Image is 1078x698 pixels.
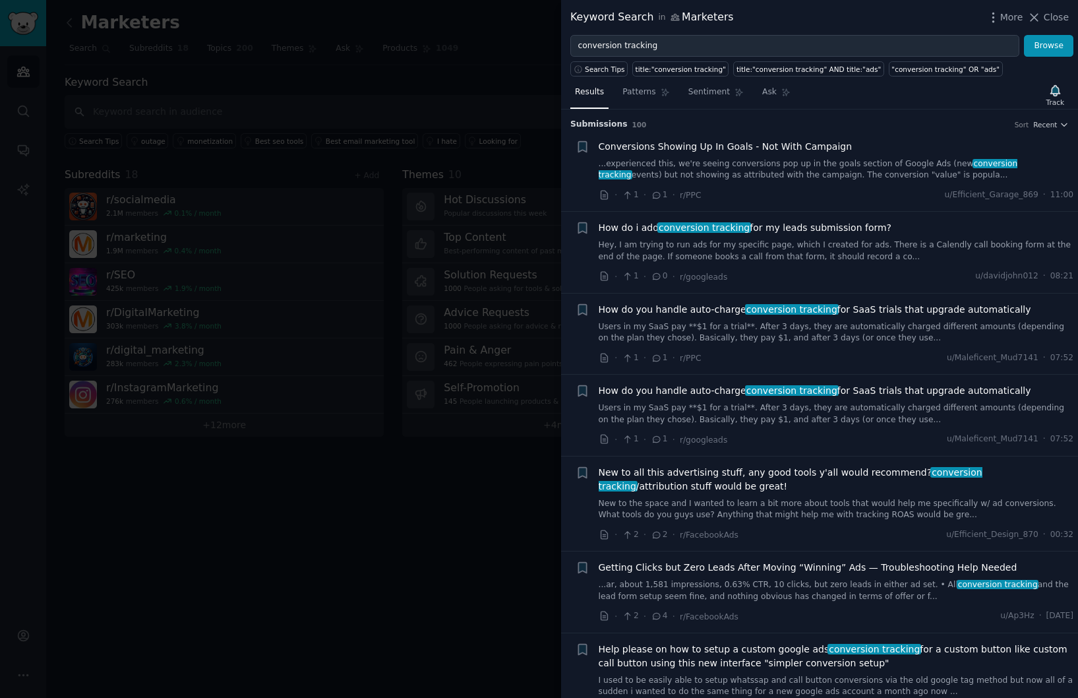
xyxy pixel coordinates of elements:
button: Search Tips [570,61,628,77]
span: u/Ap3Hz [1000,610,1034,622]
span: r/FacebookAds [680,612,738,621]
span: · [673,610,675,623]
span: u/Efficient_Design_870 [946,529,1038,541]
span: · [673,351,675,365]
span: conversion tracking [827,644,921,654]
span: [DATE] [1046,610,1073,622]
span: 1 [622,189,638,201]
span: u/Efficient_Garage_869 [945,189,1038,201]
div: Keyword Search Marketers [570,9,734,26]
button: More [986,11,1023,24]
span: How do you handle auto-charge for SaaS trials that upgrade automatically [599,384,1031,398]
span: · [614,270,617,284]
span: · [673,188,675,202]
a: Users in my SaaS pay **$1 for a trial**. After 3 days, they are automatically charged different a... [599,402,1074,426]
span: Conversions Showing Up In Goals - Not With Campaign [599,140,853,154]
button: Recent [1033,120,1069,129]
a: How do i addconversion trackingfor my leads submission form? [599,221,892,235]
span: 00:32 [1050,529,1073,541]
span: 4 [651,610,667,622]
span: · [673,433,675,447]
span: 1 [622,270,638,282]
span: r/googleads [680,272,727,282]
span: 1 [651,189,667,201]
span: · [1043,433,1046,445]
span: · [644,188,646,202]
a: ...ar, about 1,581 impressions, 0.63% CTR, 10 clicks, but zero leads in either ad set. • Allconve... [599,579,1074,602]
span: · [1039,610,1042,622]
a: How do you handle auto-chargeconversion trackingfor SaaS trials that upgrade automatically [599,384,1031,398]
a: Hey, I am trying to run ads for my specific page, which I created for ads. There is a Calendly ca... [599,239,1074,263]
span: · [614,528,617,542]
span: 2 [622,529,638,541]
div: Track [1046,98,1064,107]
span: conversion tracking [657,222,751,233]
span: conversion tracking [745,304,839,315]
span: Sentiment [688,86,730,98]
a: Getting Clicks but Zero Leads After Moving “Winning” Ads — Troubleshooting Help Needed [599,561,1017,575]
span: r/PPC [680,191,702,200]
span: · [673,270,675,284]
span: 07:52 [1050,352,1073,364]
span: conversion tracking [599,467,982,492]
a: New to all this advertising stuff, any good tools y'all would recommend?conversion tracking/attri... [599,466,1074,493]
span: 08:21 [1050,270,1073,282]
a: ...experienced this, we're seeing conversions pop up in the goals section of Google Ads (newconve... [599,158,1074,181]
span: conversion tracking [745,385,839,396]
span: · [614,351,617,365]
span: How do you handle auto-charge for SaaS trials that upgrade automatically [599,303,1031,317]
a: I used to be easily able to setup whatssap and call button conversions via the old google tag met... [599,675,1074,698]
a: Sentiment [684,82,748,109]
span: Help please on how to setup a custom google ads for a custom button like custom call button using... [599,643,1074,670]
span: u/Maleficent_Mud7141 [947,352,1038,364]
a: New to the space and I wanted to learn a bit more about tools that would help me specifically w/ ... [599,498,1074,521]
span: · [644,610,646,623]
span: u/davidjohn012 [975,270,1038,282]
span: r/PPC [680,354,702,363]
span: Patterns [622,86,655,98]
span: 11:00 [1050,189,1073,201]
span: conversion tracking [957,580,1038,589]
span: u/Maleficent_Mud7141 [947,433,1038,445]
span: Ask [762,86,777,98]
span: Submission s [570,119,628,131]
a: Ask [758,82,795,109]
span: 2 [622,610,638,622]
a: title:"conversion tracking" AND title:"ads" [733,61,883,77]
span: More [1000,11,1023,24]
span: · [644,433,646,447]
span: 1 [622,352,638,364]
div: title:"conversion tracking" [636,65,726,74]
a: Users in my SaaS pay **$1 for a trial**. After 3 days, they are automatically charged different a... [599,321,1074,344]
div: Sort [1015,120,1029,129]
span: · [1043,352,1046,364]
span: 1 [622,433,638,445]
span: · [644,270,646,284]
span: · [614,610,617,623]
span: Recent [1033,120,1057,129]
span: 100 [632,121,647,129]
span: · [1043,529,1046,541]
span: New to all this advertising stuff, any good tools y'all would recommend? /attribution stuff would... [599,466,1074,493]
span: Search Tips [585,65,625,74]
button: Browse [1024,35,1073,57]
a: title:"conversion tracking" [632,61,729,77]
a: Patterns [618,82,674,109]
span: 1 [651,352,667,364]
span: · [644,351,646,365]
input: Try a keyword related to your business [570,35,1019,57]
span: 07:52 [1050,433,1073,445]
span: Close [1044,11,1069,24]
span: r/googleads [680,435,727,445]
span: in [658,12,665,24]
span: · [644,528,646,542]
span: 2 [651,529,667,541]
span: · [614,433,617,447]
span: · [614,188,617,202]
button: Track [1042,81,1069,109]
span: · [673,528,675,542]
span: How do i add for my leads submission form? [599,221,892,235]
span: Results [575,86,604,98]
div: title:"conversion tracking" AND title:"ads" [736,65,881,74]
